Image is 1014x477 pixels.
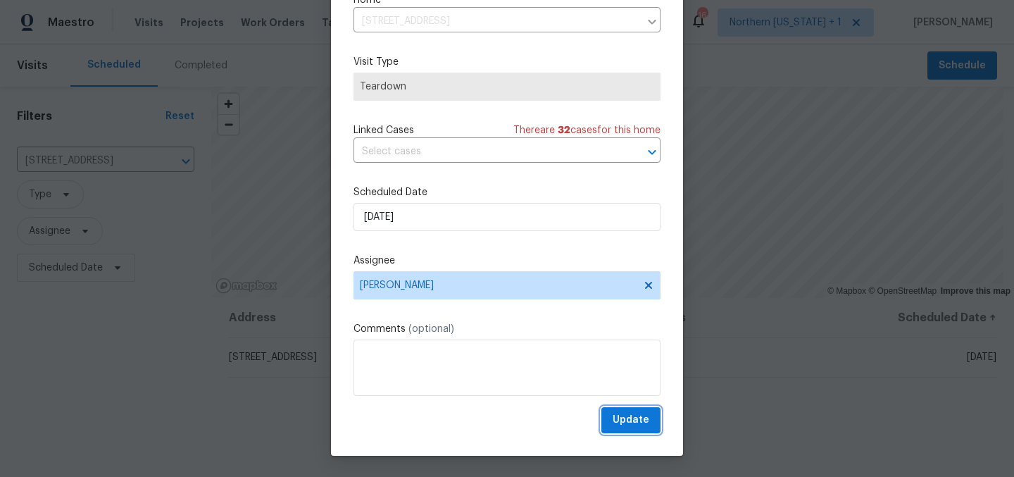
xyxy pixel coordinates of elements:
[353,322,661,336] label: Comments
[613,411,649,429] span: Update
[353,141,621,163] input: Select cases
[360,80,654,94] span: Teardown
[353,55,661,69] label: Visit Type
[353,185,661,199] label: Scheduled Date
[353,254,661,268] label: Assignee
[513,123,661,137] span: There are case s for this home
[601,407,661,433] button: Update
[642,142,662,162] button: Open
[353,11,639,32] input: Enter in an address
[353,123,414,137] span: Linked Cases
[408,324,454,334] span: (optional)
[558,125,570,135] span: 32
[360,280,636,291] span: [PERSON_NAME]
[353,203,661,231] input: M/D/YYYY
